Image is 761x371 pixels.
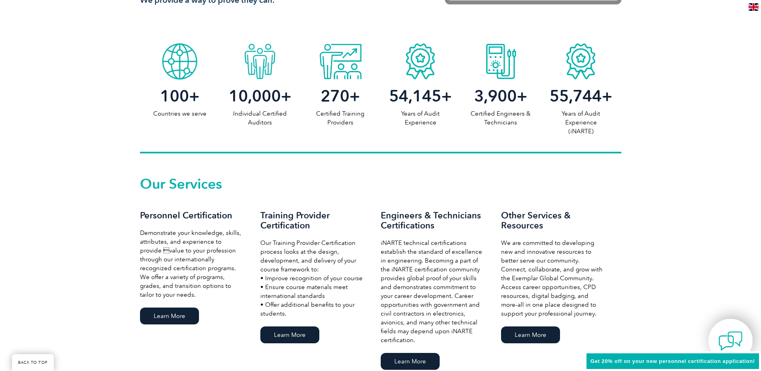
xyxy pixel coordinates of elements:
p: Individual Certified Auditors [220,109,300,127]
p: Certified Engineers & Technicians [461,109,541,127]
h3: Other Services & Resources [501,210,605,230]
p: We are committed to developing new and innovative resources to better serve our community. Connec... [501,238,605,318]
span: 270 [321,86,349,106]
span: 55,744 [550,86,602,106]
h3: Training Provider Certification [260,210,365,230]
a: Learn More [260,326,319,343]
p: iNARTE technical certifications establish the standard of excellence in engineering. Becoming a p... [381,238,485,344]
h2: + [220,90,300,102]
a: BACK TO TOP [12,354,54,371]
h3: Engineers & Technicians Certifications [381,210,485,230]
h2: + [300,90,380,102]
p: Our Training Provider Certification process looks at the design, development, and delivery of you... [260,238,365,318]
span: 10,000 [229,86,281,106]
a: Learn More [381,353,440,370]
h2: + [461,90,541,102]
p: Years of Audit Experience (iNARTE) [541,109,621,136]
h2: + [541,90,621,102]
h2: Our Services [140,177,621,190]
h2: + [140,90,220,102]
span: 54,145 [389,86,441,106]
img: contact-chat.png [718,329,743,353]
img: en [749,3,759,11]
p: Demonstrate your knowledge, skills, attributes, and experience to provide value to your professi... [140,228,244,299]
h3: Personnel Certification [140,210,244,220]
a: Learn More [140,308,199,324]
span: 100 [160,86,189,106]
span: Get 20% off on your new personnel certification application! [591,358,755,364]
a: Learn More [501,326,560,343]
h2: + [380,90,461,102]
p: Certified Training Providers [300,109,380,127]
span: 3,900 [474,86,517,106]
p: Years of Audit Experience [380,109,461,127]
p: Countries we serve [140,109,220,118]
